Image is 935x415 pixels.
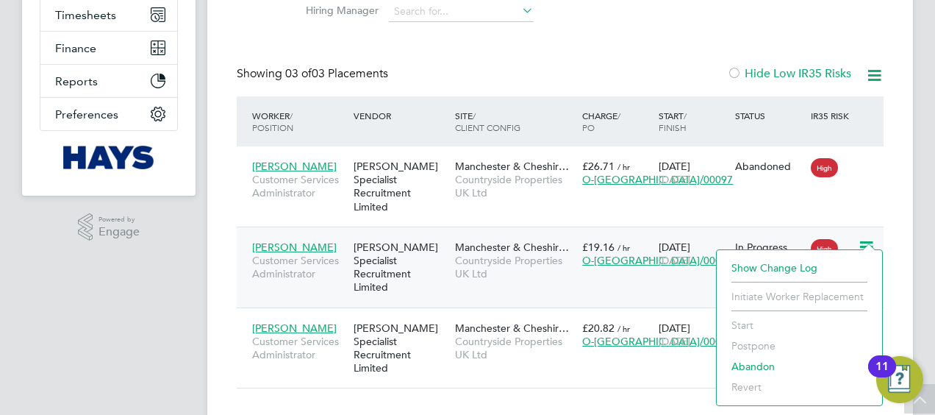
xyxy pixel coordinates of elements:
[724,258,875,278] li: Show change log
[98,213,140,226] span: Powered by
[659,110,687,133] span: / Finish
[455,160,569,173] span: Manchester & Cheshir…
[875,366,889,386] div: 11
[455,110,520,133] span: / Client Config
[582,160,615,173] span: £26.71
[724,315,875,336] li: Start
[617,242,630,253] span: / hr
[389,1,534,22] input: Search for...
[350,152,451,221] div: [PERSON_NAME] Specialist Recruitment Limited
[655,233,731,274] div: [DATE]
[252,110,293,133] span: / Position
[811,239,838,258] span: High
[63,146,155,169] img: hays-logo-retina.png
[655,152,731,194] div: [DATE]
[724,336,875,356] li: Postpone
[40,98,177,130] button: Preferences
[617,161,630,172] span: / hr
[252,254,346,280] span: Customer Services Administrator
[655,314,731,355] div: [DATE]
[455,241,569,254] span: Manchester & Cheshir…
[582,241,615,254] span: £19.16
[55,74,98,88] span: Reports
[252,241,337,254] span: [PERSON_NAME]
[451,102,578,141] div: Site
[724,377,875,397] li: Revert
[252,160,337,173] span: [PERSON_NAME]
[807,102,858,129] div: IR35 Risk
[582,110,620,133] span: / PO
[55,107,118,121] span: Preferences
[727,66,851,81] label: Hide Low IR35 Risks
[248,102,350,141] div: Worker
[578,102,655,141] div: Charge
[98,226,140,238] span: Engage
[731,102,808,129] div: Status
[248,152,884,164] a: [PERSON_NAME]Customer Services Administrator[PERSON_NAME] Specialist Recruitment LimitedMancheste...
[582,173,733,186] span: O-[GEOGRAPHIC_DATA]/00097
[350,233,451,302] div: [PERSON_NAME] Specialist Recruitment Limited
[285,66,312,81] span: 03 of
[724,286,875,307] li: Initiate Worker Replacement
[294,4,379,17] label: Hiring Manager
[659,254,690,267] span: [DATE]
[735,160,804,173] div: Abandoned
[252,335,346,361] span: Customer Services Administrator
[40,146,178,169] a: Go to home page
[455,173,575,199] span: Countryside Properties UK Ltd
[248,313,884,326] a: [PERSON_NAME]Customer Services Administrator[PERSON_NAME] Specialist Recruitment LimitedMancheste...
[582,254,733,267] span: O-[GEOGRAPHIC_DATA]/00097
[55,8,116,22] span: Timesheets
[582,335,733,348] span: O-[GEOGRAPHIC_DATA]/00097
[237,66,391,82] div: Showing
[40,32,177,64] button: Finance
[252,322,337,335] span: [PERSON_NAME]
[582,322,615,335] span: £20.82
[252,173,346,199] span: Customer Services Administrator
[724,356,875,377] li: Abandon
[617,323,630,334] span: / hr
[78,213,140,241] a: Powered byEngage
[876,356,923,403] button: Open Resource Center, 11 new notifications
[40,65,177,97] button: Reports
[659,335,690,348] span: [DATE]
[811,158,838,177] span: High
[55,41,96,55] span: Finance
[350,314,451,383] div: [PERSON_NAME] Specialist Recruitment Limited
[455,254,575,280] span: Countryside Properties UK Ltd
[248,233,884,245] a: [PERSON_NAME]Customer Services Administrator[PERSON_NAME] Specialist Recruitment LimitedMancheste...
[735,241,804,254] div: In Progress
[655,102,731,141] div: Start
[285,66,388,81] span: 03 Placements
[455,335,575,361] span: Countryside Properties UK Ltd
[350,102,451,129] div: Vendor
[659,173,690,186] span: [DATE]
[455,322,569,335] span: Manchester & Cheshir…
